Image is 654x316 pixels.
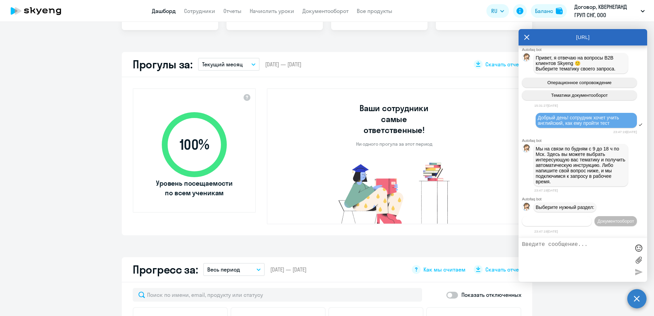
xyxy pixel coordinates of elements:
[357,8,392,14] a: Все продукты
[522,53,531,63] img: bot avatar
[184,8,215,14] a: Сотрудники
[551,93,608,98] span: Тематики документооборот
[534,104,558,107] time: 15:31:27[DATE]
[326,161,463,224] img: no-truants
[423,266,466,273] span: Как мы считаем
[536,205,594,210] span: Выберите нужный раздел:
[350,103,438,135] h3: Ваши сотрудники самые ответственные!
[535,7,553,15] div: Баланс
[522,78,637,88] button: Операционное сопровождение
[613,130,637,134] time: 23:47:19[DATE]
[547,80,612,85] span: Операционное сопровождение
[574,3,638,19] p: Договор, КВЕРНЕЛАНД ГРУП СНГ, ООО
[556,8,563,14] img: balance
[485,61,521,68] span: Скачать отчет
[571,3,648,19] button: Договор, КВЕРНЕЛАНД ГРУП СНГ, ООО
[534,229,558,233] time: 23:47:19[DATE]
[485,266,521,273] span: Скачать отчет
[522,144,531,154] img: bot avatar
[155,179,234,198] span: Уровень посещаемости по всем ученикам
[536,146,627,184] span: Мы на связи по будням с 9 до 18 ч по Мск. Здесь вы можете выбрать интересующую вас тематику и пол...
[491,7,497,15] span: RU
[356,141,432,147] p: Ни одного прогула за этот период
[203,263,265,276] button: Весь период
[133,57,193,71] h2: Прогулы за:
[202,60,243,68] p: Текущий месяц
[265,61,301,68] span: [DATE] — [DATE]
[270,266,306,273] span: [DATE] — [DATE]
[525,219,589,224] span: Операционное сопровождение
[633,255,644,265] label: Лимит 10 файлов
[534,188,558,192] time: 23:47:19[DATE]
[133,288,422,302] input: Поиск по имени, email, продукту или статусу
[155,136,234,153] span: 100 %
[522,203,531,213] img: bot avatar
[207,265,240,274] p: Весь период
[152,8,176,14] a: Дашборд
[486,4,509,18] button: RU
[598,219,634,224] span: Документооборот
[522,216,592,226] button: Операционное сопровождение
[594,216,637,226] button: Документооборот
[522,139,647,143] div: Autofaq bot
[223,8,241,14] a: Отчеты
[522,48,647,52] div: Autofaq bot
[302,8,349,14] a: Документооборот
[198,58,260,71] button: Текущий месяц
[522,90,637,100] button: Тематики документооборот
[538,115,620,126] span: Добрый день! сотрудник хочет учить английский, как ему пройти тест
[250,8,294,14] a: Начислить уроки
[522,197,647,201] div: Autofaq bot
[536,55,616,71] span: Привет, я отвечаю на вопросы B2B клиентов Skyeng 🙂 Выберите тематику своего запроса.
[531,4,567,18] button: Балансbalance
[133,263,198,276] h2: Прогресс за:
[461,291,521,299] p: Показать отключенных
